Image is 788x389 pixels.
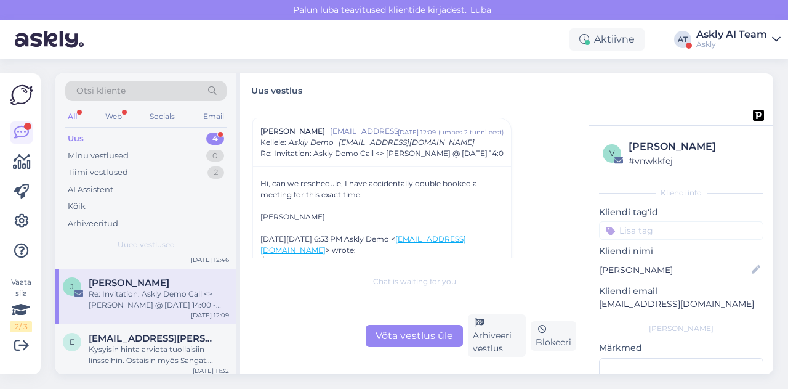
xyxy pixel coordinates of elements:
p: Kliendi email [599,285,763,298]
span: Luba [467,4,495,15]
div: Blokeeri [531,321,576,351]
div: [DATE] 12:09 [191,311,229,320]
a: Askly AI TeamAskly [696,30,781,49]
span: Kellele : [260,137,286,147]
div: AT [674,31,691,48]
div: Aktiivne [569,28,645,51]
div: Tiimi vestlused [68,166,128,179]
span: [EMAIL_ADDRESS][DOMAIN_NAME] [330,126,398,137]
span: E [70,337,74,346]
div: Vaata siia [10,277,32,332]
span: [EMAIL_ADDRESS][DOMAIN_NAME] [339,137,475,147]
div: Kõik [68,200,86,213]
div: Chat is waiting for you [252,276,576,287]
div: # vnwkkfej [629,154,760,168]
span: [PERSON_NAME] [260,126,325,137]
span: Otsi kliente [76,84,126,97]
div: Arhiveeritud [68,218,118,230]
div: 4 [206,133,224,145]
div: [DATE][DATE] 6:53 PM Askly Demo < > wrote: [260,234,504,256]
img: pd [753,110,764,121]
p: [EMAIL_ADDRESS][DOMAIN_NAME] [599,298,763,311]
div: Askly [696,39,767,49]
label: Uus vestlus [251,81,302,97]
input: Lisa nimi [600,263,749,277]
div: Kysyisin hinta arviota tuollaisiin linsseihin. Ostaisin myös Sangat. Lähetättekö [GEOGRAPHIC_DATA... [89,344,229,366]
div: Email [201,109,227,125]
div: 0 [206,150,224,162]
p: Kliendi tag'id [599,206,763,219]
div: [DATE] 12:46 [191,255,229,264]
div: [PERSON_NAME] [599,323,763,334]
div: Askly AI Team [696,30,767,39]
div: 2 / 3 [10,321,32,332]
img: Askly Logo [10,83,33,107]
span: Re: Invitation: Askly Demo Call <> [PERSON_NAME] @ [DATE] 14:00 - 14:30 (GMT+3) ([EMAIL_ADDRESS][... [260,148,709,159]
span: v [609,149,614,158]
div: ( umbes 2 tunni eest ) [438,128,504,137]
div: 2 [207,166,224,179]
div: Socials [147,109,177,125]
input: Lisa tag [599,221,763,240]
span: Eija.juhola-al-juboori@pori.fi [89,333,217,344]
p: Märkmed [599,342,763,354]
div: AI Assistent [68,184,113,196]
span: Jaan Murumets [89,277,169,289]
span: Askly Demo [289,137,334,147]
span: J [70,282,74,291]
span: Uued vestlused [118,239,175,250]
div: [PERSON_NAME] [260,211,504,223]
div: Võta vestlus üle [366,325,463,347]
div: Web [103,109,124,125]
div: [DATE] 11:32 [193,366,229,375]
p: Kliendi nimi [599,245,763,258]
div: [PERSON_NAME] [629,139,760,154]
div: [DATE] 12:09 [398,128,436,137]
div: Hi, can we reschedule, I have accidentally double booked a meeting for this exact time. [260,178,504,223]
div: Kliendi info [599,187,763,199]
div: Arhiveeri vestlus [468,314,526,357]
div: Uus [68,133,84,145]
div: Re: Invitation: Askly Demo Call <> [PERSON_NAME] @ [DATE] 14:00 - 14:30 (GMT+3) ([EMAIL_ADDRESS][... [89,289,229,311]
div: Minu vestlused [68,150,129,162]
div: All [65,109,79,125]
